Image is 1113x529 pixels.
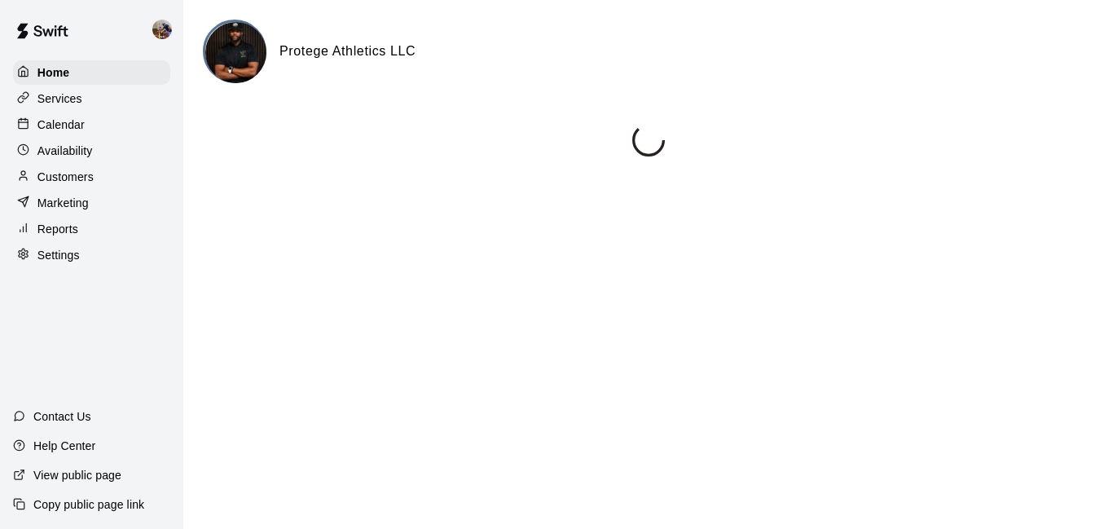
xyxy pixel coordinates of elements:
[33,438,95,454] p: Help Center
[37,247,80,263] p: Settings
[33,408,91,425] p: Contact Us
[37,117,85,133] p: Calendar
[152,20,172,39] img: Blaine Johnson
[37,143,93,159] p: Availability
[13,139,170,163] a: Availability
[13,191,170,215] a: Marketing
[13,60,170,85] a: Home
[37,195,89,211] p: Marketing
[149,13,183,46] div: Blaine Johnson
[13,86,170,111] a: Services
[37,64,70,81] p: Home
[205,22,266,83] img: Protege Athletics LLC logo
[13,217,170,241] a: Reports
[13,243,170,267] a: Settings
[37,90,82,107] p: Services
[33,496,144,513] p: Copy public page link
[37,221,78,237] p: Reports
[279,41,416,62] h6: Protege Athletics LLC
[33,467,121,483] p: View public page
[13,165,170,189] a: Customers
[13,112,170,137] a: Calendar
[37,169,94,185] p: Customers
